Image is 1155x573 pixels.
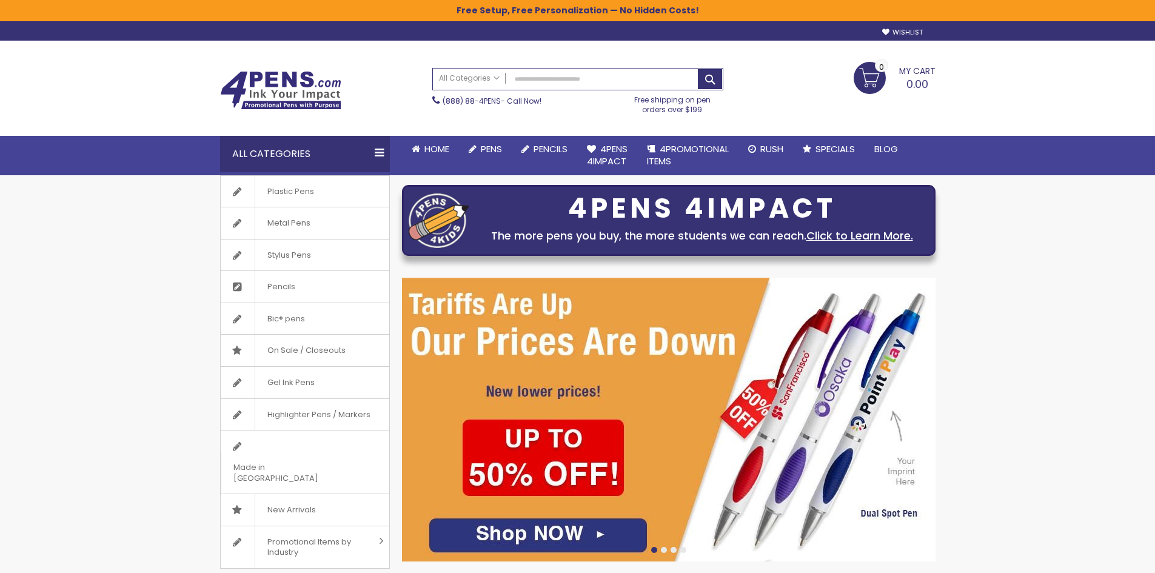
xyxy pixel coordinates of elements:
span: 0.00 [906,76,928,92]
a: Plastic Pens [221,176,389,207]
a: Pencils [221,271,389,303]
div: All Categories [220,136,390,172]
a: Click to Learn More. [806,228,913,243]
a: Pencils [512,136,577,163]
span: 0 [879,61,884,73]
a: Made in [GEOGRAPHIC_DATA] [221,431,389,494]
span: Bic® pens [255,303,317,335]
a: Bic® pens [221,303,389,335]
span: Stylus Pens [255,240,323,271]
a: All Categories [433,69,506,89]
a: 4PROMOTIONALITEMS [637,136,738,175]
span: 4Pens 4impact [587,142,628,167]
span: On Sale / Closeouts [255,335,358,366]
a: 0.00 0 [854,62,936,92]
span: Gel Ink Pens [255,367,327,398]
span: Metal Pens [255,207,323,239]
a: Wishlist [882,28,923,37]
span: Pencils [255,271,307,303]
span: New Arrivals [255,494,328,526]
div: Free shipping on pen orders over $199 [621,90,723,115]
img: 4Pens Custom Pens and Promotional Products [220,71,341,110]
div: The more pens you buy, the more students we can reach. [475,227,929,244]
a: Highlighter Pens / Markers [221,399,389,431]
span: Specials [815,142,855,155]
span: All Categories [439,73,500,83]
a: Gel Ink Pens [221,367,389,398]
a: On Sale / Closeouts [221,335,389,366]
span: Pencils [534,142,567,155]
span: 4PROMOTIONAL ITEMS [647,142,729,167]
a: Rush [738,136,793,163]
a: Metal Pens [221,207,389,239]
a: Promotional Items by Industry [221,526,389,568]
span: Home [424,142,449,155]
a: (888) 88-4PENS [443,96,501,106]
img: four_pen_logo.png [409,193,469,248]
span: Pens [481,142,502,155]
a: Specials [793,136,865,163]
div: 4PENS 4IMPACT [475,196,929,221]
a: Pens [459,136,512,163]
span: Plastic Pens [255,176,326,207]
a: Home [402,136,459,163]
img: /cheap-promotional-products.html [402,278,936,561]
a: New Arrivals [221,494,389,526]
a: Blog [865,136,908,163]
span: Blog [874,142,898,155]
a: Stylus Pens [221,240,389,271]
span: - Call Now! [443,96,541,106]
span: Highlighter Pens / Markers [255,399,383,431]
span: Promotional Items by Industry [255,526,375,568]
span: Rush [760,142,783,155]
span: Made in [GEOGRAPHIC_DATA] [221,452,359,494]
a: 4Pens4impact [577,136,637,175]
